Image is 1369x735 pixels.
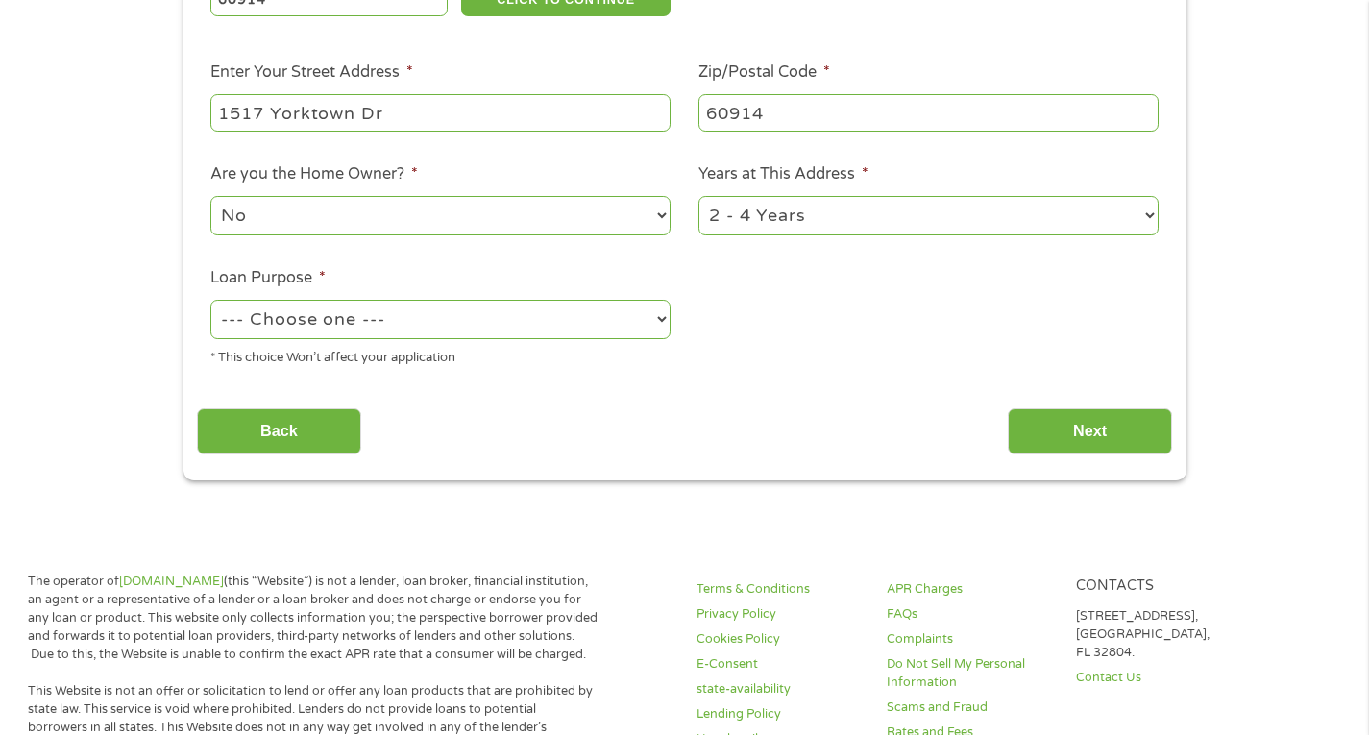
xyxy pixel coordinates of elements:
[697,580,864,599] a: Terms & Conditions
[1076,577,1243,596] h4: Contacts
[1008,408,1172,455] input: Next
[697,705,864,723] a: Lending Policy
[887,655,1054,692] a: Do Not Sell My Personal Information
[210,164,418,184] label: Are you the Home Owner?
[197,408,361,455] input: Back
[697,630,864,649] a: Cookies Policy
[210,268,326,288] label: Loan Purpose
[210,94,671,131] input: 1 Main Street
[28,573,599,663] p: The operator of (this “Website”) is not a lender, loan broker, financial institution, an agent or...
[887,605,1054,624] a: FAQs
[1076,669,1243,687] a: Contact Us
[210,342,671,368] div: * This choice Won’t affect your application
[887,630,1054,649] a: Complaints
[1076,607,1243,662] p: [STREET_ADDRESS], [GEOGRAPHIC_DATA], FL 32804.
[119,574,224,589] a: [DOMAIN_NAME]
[698,164,868,184] label: Years at This Address
[887,698,1054,717] a: Scams and Fraud
[210,62,413,83] label: Enter Your Street Address
[697,605,864,624] a: Privacy Policy
[697,655,864,674] a: E-Consent
[887,580,1054,599] a: APR Charges
[698,62,830,83] label: Zip/Postal Code
[697,680,864,698] a: state-availability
